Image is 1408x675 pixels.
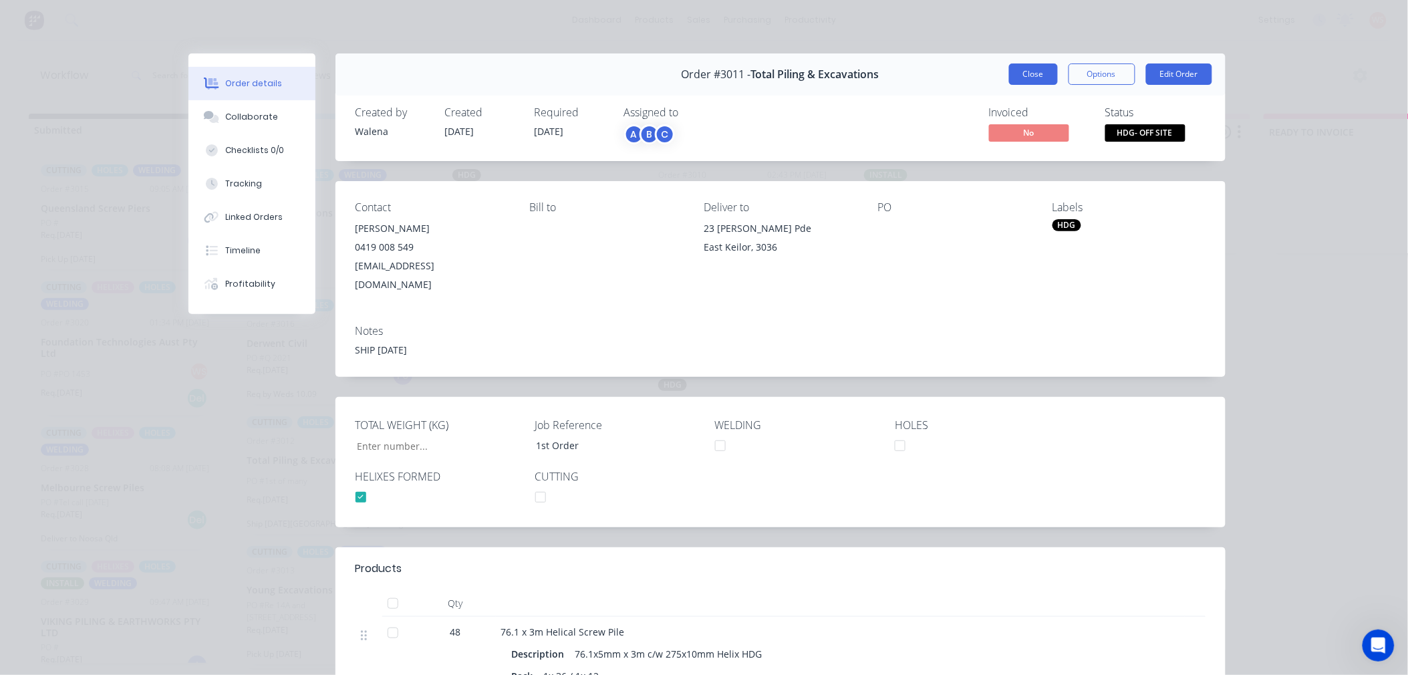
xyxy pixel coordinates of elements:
[356,106,429,119] div: Created by
[895,417,1062,433] label: HOLES
[450,625,461,639] span: 48
[570,644,768,664] div: 76.1x5mm x 3m c/w 275x10mm Helix HDG
[624,124,644,144] div: A
[188,134,315,167] button: Checklists 0/0
[445,106,519,119] div: Created
[501,626,625,638] span: 76.1 x 3m Helical Screw Pile
[356,124,429,138] div: Walena
[535,468,702,485] label: CUTTING
[1069,63,1135,85] button: Options
[989,124,1069,141] span: No
[356,343,1206,357] div: SHIP [DATE]
[225,245,261,257] div: Timeline
[1105,124,1185,141] span: HDG- OFF SITE
[715,417,882,433] label: WELDING
[356,417,523,433] label: TOTAL WEIGHT (KG)
[704,238,857,257] div: East Keilor, 3036
[188,267,315,301] button: Profitability
[188,67,315,100] button: Order details
[1105,106,1206,119] div: Status
[535,106,608,119] div: Required
[188,167,315,200] button: Tracking
[1363,630,1395,662] iframe: Intercom live chat
[624,124,675,144] button: ABC
[225,78,282,90] div: Order details
[188,100,315,134] button: Collaborate
[356,219,509,238] div: [PERSON_NAME]
[525,436,692,455] div: 1st Order
[640,124,660,144] div: B
[356,219,509,294] div: [PERSON_NAME]0419 008 549[EMAIL_ADDRESS][DOMAIN_NAME]
[682,68,751,81] span: Order #3011 -
[225,211,283,223] div: Linked Orders
[989,106,1089,119] div: Invoiced
[535,125,564,138] span: [DATE]
[416,590,496,617] div: Qty
[512,644,570,664] div: Description
[225,111,278,123] div: Collaborate
[356,257,509,294] div: [EMAIL_ADDRESS][DOMAIN_NAME]
[1105,124,1185,144] button: HDG- OFF SITE
[225,144,284,156] div: Checklists 0/0
[751,68,879,81] span: Total Piling & Excavations
[1052,219,1081,231] div: HDG
[1009,63,1058,85] button: Close
[1052,201,1206,214] div: Labels
[188,234,315,267] button: Timeline
[704,219,857,262] div: 23 [PERSON_NAME] PdeEast Keilor, 3036
[345,436,522,456] input: Enter number...
[356,201,509,214] div: Contact
[445,125,474,138] span: [DATE]
[188,200,315,234] button: Linked Orders
[225,278,275,290] div: Profitability
[878,201,1031,214] div: PO
[535,417,702,433] label: Job Reference
[356,238,509,257] div: 0419 008 549
[225,178,262,190] div: Tracking
[704,219,857,238] div: 23 [PERSON_NAME] Pde
[356,468,523,485] label: HELIXES FORMED
[1146,63,1212,85] button: Edit Order
[356,561,402,577] div: Products
[624,106,758,119] div: Assigned to
[356,325,1206,337] div: Notes
[529,201,682,214] div: Bill to
[655,124,675,144] div: C
[704,201,857,214] div: Deliver to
